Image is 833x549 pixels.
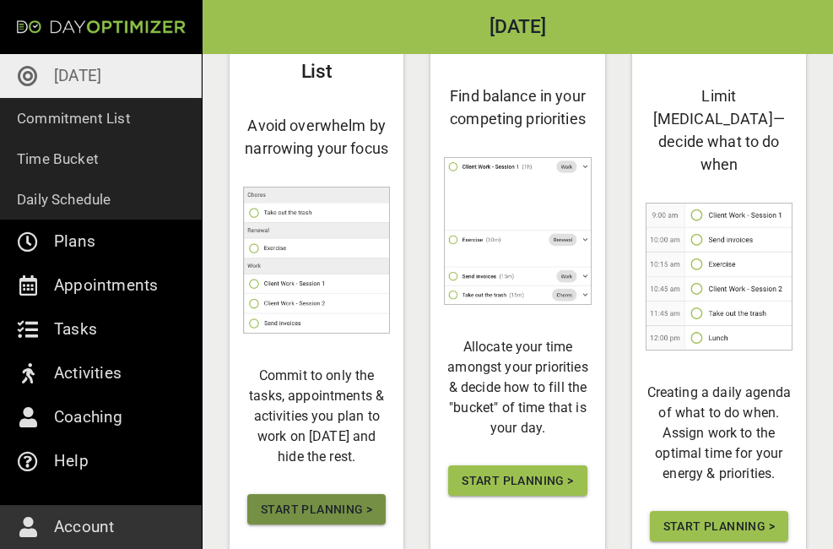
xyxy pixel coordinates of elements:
p: Tasks [54,316,97,343]
p: Plans [54,228,95,255]
h4: Find balance in your competing priorities [444,84,591,130]
h4: Limit [MEDICAL_DATA]—decide what to do when [646,84,792,176]
img: Day Optimizer [17,20,186,34]
h2: [DATE] [203,18,833,37]
button: Start Planning > [448,465,587,497]
h2: Commitment List [243,29,390,86]
p: [DATE] [54,63,101,90]
h4: Avoid overwhelm by narrowing your focus [243,114,390,160]
p: Help [54,448,89,475]
button: Start Planning > [247,494,386,525]
span: Start Planning > [462,470,573,492]
h6: Creating a daily agenda of what to do when. Assign work to the optimal time for your energy & pri... [646,383,792,484]
p: Commitment List [17,106,131,130]
p: Daily Schedule [17,188,111,211]
p: Coaching [54,404,123,431]
h6: Allocate your time amongst your priorities & decide how to fill the "bucket" of time that is your... [444,337,591,438]
p: Account [54,514,114,541]
h6: Commit to only the tasks, appointments & activities you plan to work on [DATE] and hide the rest. [243,366,390,467]
span: Start Planning > [261,499,372,520]
p: Activities [54,360,122,387]
p: Appointments [54,272,158,299]
p: Time Bucket [17,147,99,171]
button: Start Planning > [650,511,788,542]
span: Start Planning > [663,516,775,537]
